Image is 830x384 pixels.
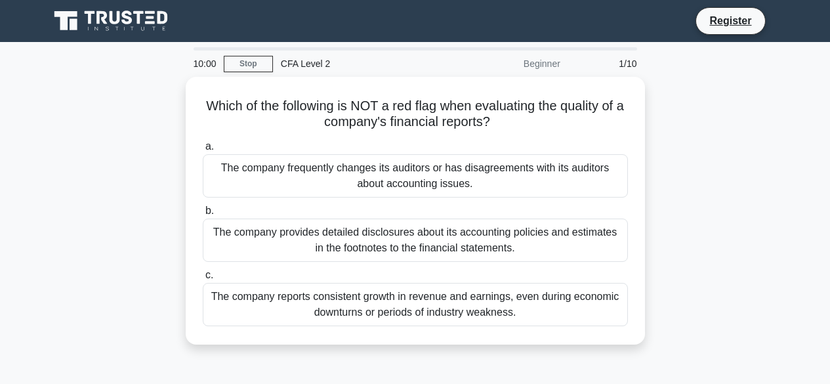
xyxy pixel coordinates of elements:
div: The company frequently changes its auditors or has disagreements with its auditors about accounti... [203,154,628,198]
div: 10:00 [186,51,224,77]
div: The company provides detailed disclosures about its accounting policies and estimates in the foot... [203,219,628,262]
h5: Which of the following is NOT a red flag when evaluating the quality of a company's financial rep... [201,98,629,131]
span: b. [205,205,214,216]
div: 1/10 [568,51,645,77]
span: a. [205,140,214,152]
div: Beginner [453,51,568,77]
a: Register [701,12,759,29]
span: c. [205,269,213,280]
div: The company reports consistent growth in revenue and earnings, even during economic downturns or ... [203,283,628,326]
div: CFA Level 2 [273,51,453,77]
a: Stop [224,56,273,72]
